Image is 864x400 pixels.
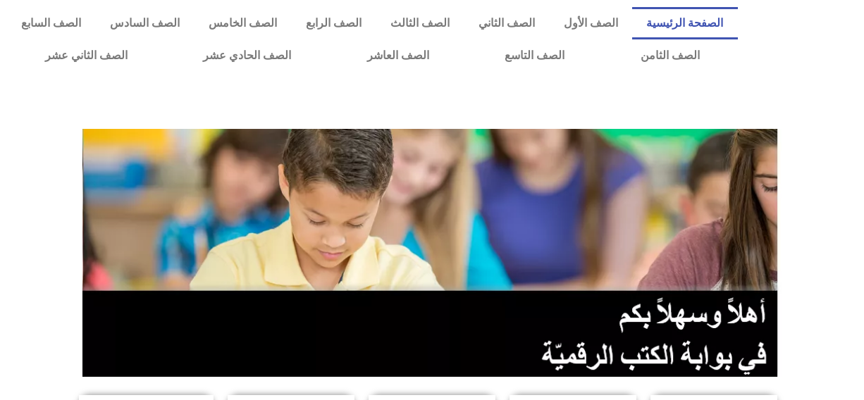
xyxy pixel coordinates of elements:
[7,39,166,72] a: الصف الثاني عشر
[195,7,292,39] a: الصف الخامس
[7,7,96,39] a: الصف السابع
[467,39,603,72] a: الصف التاسع
[549,7,632,39] a: الصف الأول
[329,39,467,72] a: الصف العاشر
[603,39,738,72] a: الصف الثامن
[96,7,195,39] a: الصف السادس
[464,7,549,39] a: الصف الثاني
[376,7,464,39] a: الصف الثالث
[292,7,376,39] a: الصف الرابع
[166,39,330,72] a: الصف الحادي عشر
[632,7,738,39] a: الصفحة الرئيسية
